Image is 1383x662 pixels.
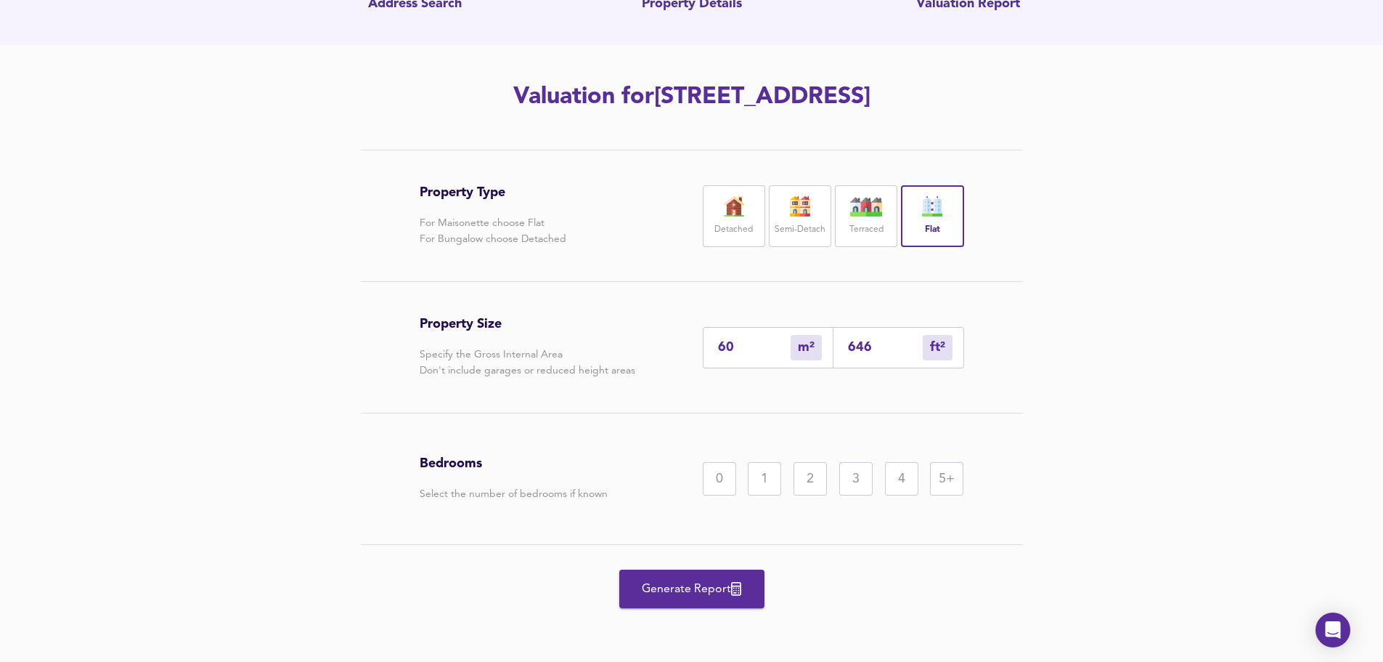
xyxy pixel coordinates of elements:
[925,221,940,239] label: Flat
[835,185,897,247] div: Terraced
[901,185,963,247] div: Flat
[791,335,822,360] div: m²
[420,215,566,247] p: For Maisonette choose Flat For Bungalow choose Detached
[923,335,952,360] div: m²
[420,316,635,332] h3: Property Size
[716,196,752,217] img: house-icon
[794,462,827,496] div: 2
[775,221,825,239] label: Semi-Detach
[782,196,818,217] img: house-icon
[914,196,950,217] img: flat-icon
[718,339,791,355] input: Enter sqm
[420,185,566,201] h3: Property Type
[420,347,635,379] p: Specify the Gross Internal Area Don't include garages or reduced height areas
[748,462,781,496] div: 1
[703,462,736,496] div: 0
[714,221,753,239] label: Detached
[281,81,1103,113] h2: Valuation for [STREET_ADDRESS]
[849,221,884,239] label: Terraced
[703,185,765,247] div: Detached
[420,486,608,502] p: Select the number of bedrooms if known
[839,462,873,496] div: 3
[848,339,923,355] input: Sqft
[634,579,750,600] span: Generate Report
[619,570,764,608] button: Generate Report
[885,462,918,496] div: 4
[420,456,608,472] h3: Bedrooms
[930,462,963,496] div: 5+
[848,196,884,217] img: house-icon
[769,185,831,247] div: Semi-Detach
[1315,613,1350,647] div: Open Intercom Messenger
